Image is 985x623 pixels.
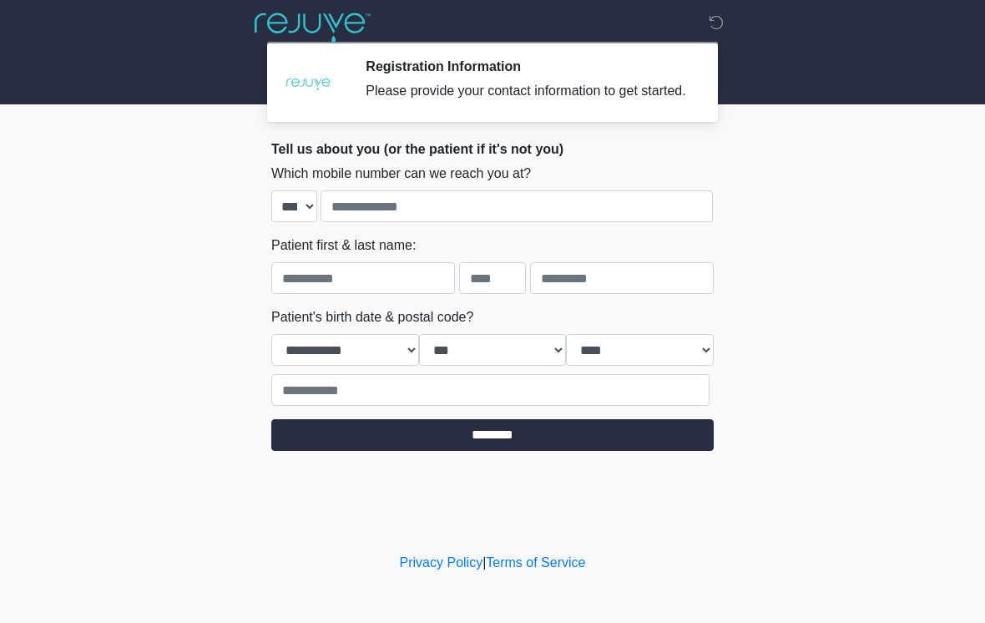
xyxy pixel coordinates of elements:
[366,58,689,74] h2: Registration Information
[284,58,334,109] img: Agent Avatar
[255,13,371,43] img: Rejuve Clinics Logo
[271,141,714,157] h2: Tell us about you (or the patient if it's not you)
[482,555,486,570] a: |
[271,164,531,184] label: Which mobile number can we reach you at?
[271,307,473,327] label: Patient's birth date & postal code?
[486,555,585,570] a: Terms of Service
[400,555,483,570] a: Privacy Policy
[271,236,416,256] label: Patient first & last name:
[366,81,689,101] div: Please provide your contact information to get started.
